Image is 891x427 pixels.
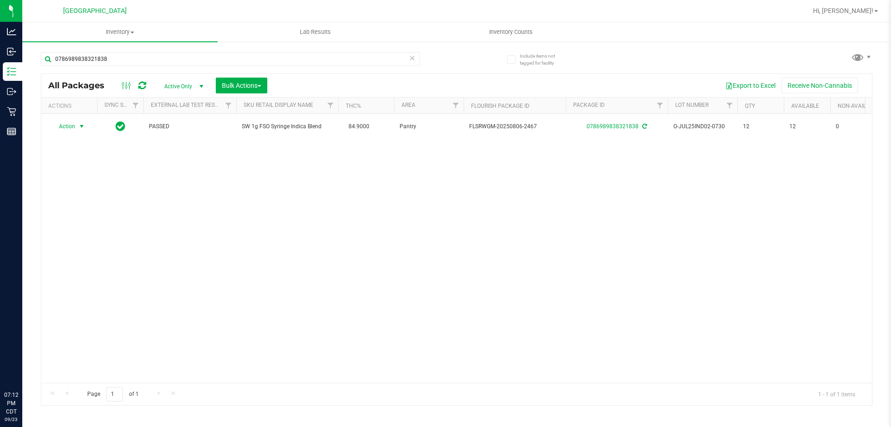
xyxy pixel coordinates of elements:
[471,103,529,109] a: Flourish Package ID
[409,52,415,64] span: Clear
[722,98,737,113] a: Filter
[652,98,668,113] a: Filter
[287,28,343,36] span: Lab Results
[789,122,825,131] span: 12
[149,122,231,131] span: PASSED
[641,123,647,130] span: Sync from Compliance System
[9,353,37,381] iframe: Resource center
[244,102,313,108] a: Sku Retail Display Name
[221,98,236,113] a: Filter
[22,28,218,36] span: Inventory
[477,28,545,36] span: Inventory Counts
[63,7,127,15] span: [GEOGRAPHIC_DATA]
[573,102,605,108] a: Package ID
[242,122,333,131] span: SW 1g FSO Syringe Indica Blend
[7,107,16,116] inline-svg: Retail
[401,102,415,108] a: Area
[520,53,566,66] span: Include items not tagged for facility
[448,98,464,113] a: Filter
[675,102,709,108] a: Lot Number
[116,120,125,133] span: In Sync
[587,123,639,130] a: 0786989838321838
[838,103,879,109] a: Non-Available
[413,22,608,42] a: Inventory Counts
[743,122,778,131] span: 12
[48,80,114,91] span: All Packages
[4,391,18,416] p: 07:12 PM CDT
[791,103,819,109] a: Available
[51,120,76,133] span: Action
[106,387,123,401] input: 1
[7,47,16,56] inline-svg: Inbound
[7,87,16,96] inline-svg: Outbound
[151,102,224,108] a: External Lab Test Result
[4,416,18,423] p: 09/23
[218,22,413,42] a: Lab Results
[76,120,88,133] span: select
[673,122,732,131] span: O-JUL25IND02-0730
[7,27,16,36] inline-svg: Analytics
[7,67,16,76] inline-svg: Inventory
[813,7,873,14] span: Hi, [PERSON_NAME]!
[836,122,871,131] span: 0
[469,122,560,131] span: FLSRWGM-20250806-2467
[400,122,458,131] span: Pantry
[22,22,218,42] a: Inventory
[344,120,374,133] span: 84.9000
[48,103,93,109] div: Actions
[719,78,781,93] button: Export to Excel
[222,82,261,89] span: Bulk Actions
[811,387,863,401] span: 1 - 1 of 1 items
[346,103,361,109] a: THC%
[41,52,420,66] input: Search Package ID, Item Name, SKU, Lot or Part Number...
[216,78,267,93] button: Bulk Actions
[745,103,755,109] a: Qty
[781,78,858,93] button: Receive Non-Cannabis
[79,387,146,401] span: Page of 1
[323,98,338,113] a: Filter
[7,127,16,136] inline-svg: Reports
[128,98,143,113] a: Filter
[104,102,140,108] a: Sync Status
